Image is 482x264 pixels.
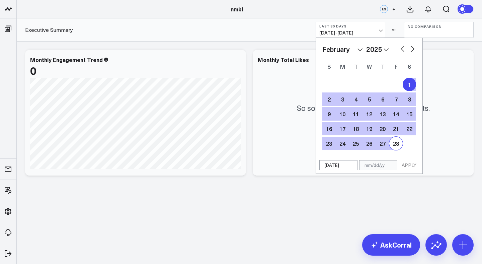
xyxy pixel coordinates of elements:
input: mm/dd/yy [359,160,397,170]
div: VS [389,28,401,32]
div: 0 [30,64,36,76]
div: Tuesday [349,61,363,72]
div: Thursday [376,61,389,72]
button: No Comparison [404,22,474,38]
a: AskCorral [362,234,420,256]
div: Sunday [322,61,336,72]
div: Monday [336,61,349,72]
a: nmbl [231,5,243,13]
div: Monthly Total Likes [258,56,309,63]
b: No Comparison [408,24,470,28]
b: Last 30 Days [319,24,382,28]
p: So sorry. The query returned no results. [297,103,430,113]
div: Friday [389,61,403,72]
input: mm/dd/yy [319,160,357,170]
div: Wednesday [363,61,376,72]
button: APPLY [399,160,419,170]
div: Monthly Engagement Trend [30,56,103,63]
button: + [390,5,398,13]
span: + [392,7,395,11]
button: Last 30 Days[DATE]-[DATE] [316,22,385,38]
a: Executive Summary [25,26,73,34]
span: [DATE] - [DATE] [319,30,382,36]
div: Saturday [403,61,416,72]
div: ES [380,5,388,13]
